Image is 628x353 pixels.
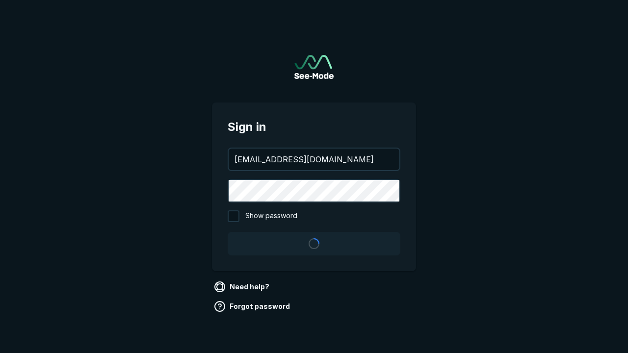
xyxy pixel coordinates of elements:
a: Forgot password [212,299,294,314]
img: See-Mode Logo [294,55,334,79]
span: Sign in [228,118,400,136]
input: your@email.com [229,149,399,170]
a: Need help? [212,279,273,295]
span: Show password [245,210,297,222]
a: Go to sign in [294,55,334,79]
